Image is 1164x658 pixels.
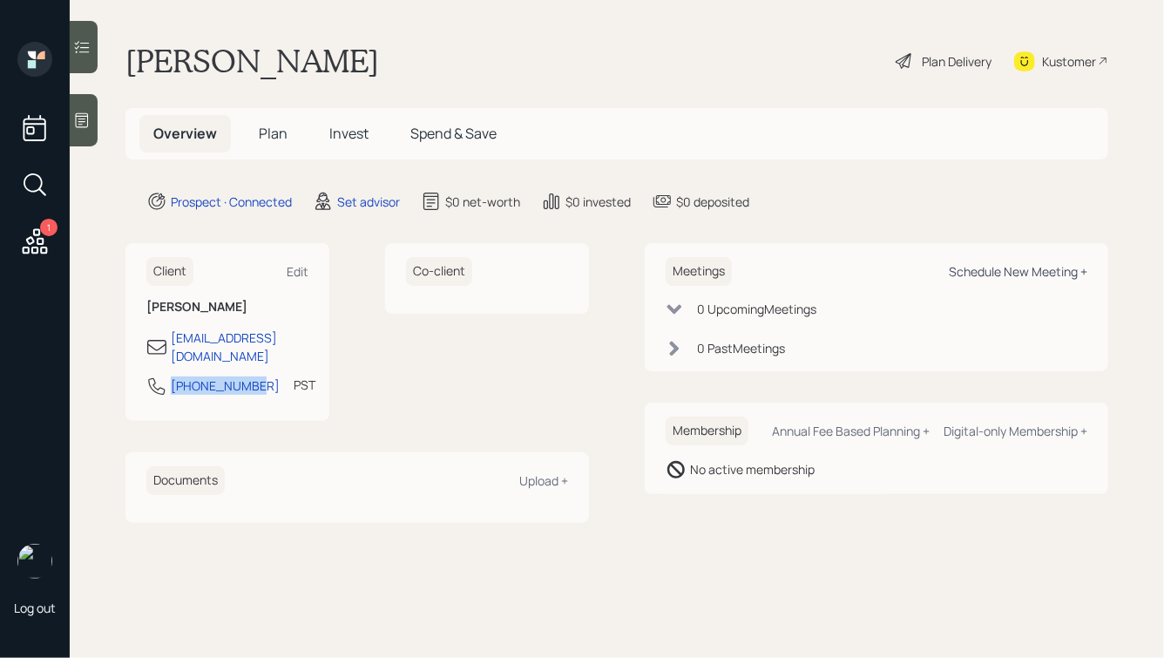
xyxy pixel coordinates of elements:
div: Edit [287,263,308,280]
div: Log out [14,600,56,616]
span: Overview [153,124,217,143]
h6: Membership [666,417,748,445]
span: Spend & Save [410,124,497,143]
div: [PHONE_NUMBER] [171,376,280,395]
div: $0 net-worth [445,193,520,211]
div: [EMAIL_ADDRESS][DOMAIN_NAME] [171,329,308,365]
h6: Client [146,257,193,286]
img: hunter_neumayer.jpg [17,544,52,579]
div: Annual Fee Based Planning + [772,423,930,439]
div: Plan Delivery [922,52,991,71]
div: Upload + [519,472,568,489]
h6: Meetings [666,257,732,286]
div: 0 Past Meeting s [697,339,785,357]
h6: [PERSON_NAME] [146,300,308,315]
h1: [PERSON_NAME] [125,42,379,80]
div: Prospect · Connected [171,193,292,211]
div: $0 deposited [676,193,749,211]
span: Invest [329,124,369,143]
h6: Co-client [406,257,472,286]
div: 1 [40,219,58,236]
div: Set advisor [337,193,400,211]
div: No active membership [690,460,815,478]
div: Digital-only Membership + [944,423,1087,439]
div: PST [294,376,315,394]
div: Kustomer [1042,52,1096,71]
h6: Documents [146,466,225,495]
div: Schedule New Meeting + [949,263,1087,280]
div: 0 Upcoming Meeting s [697,300,816,318]
span: Plan [259,124,288,143]
div: $0 invested [565,193,631,211]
